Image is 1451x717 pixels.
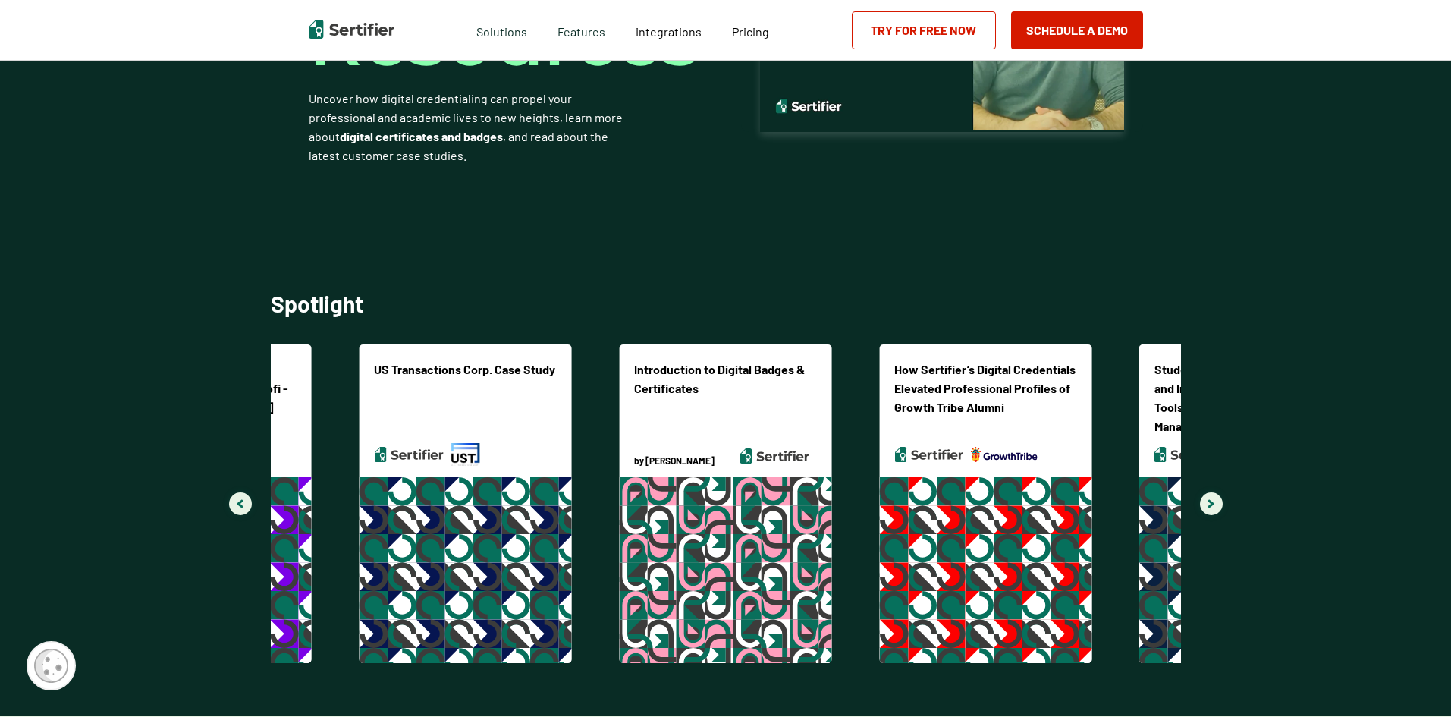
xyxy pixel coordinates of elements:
a: Integrations [636,20,702,39]
img: Sertifier Logo [894,447,963,462]
img: Sertifier Logo [740,448,809,464]
b: digital certificates and badges [340,129,503,143]
p: Digital Credentialing for Educational Webinars at Sanofi - Aventis [GEOGRAPHIC_DATA] [115,360,297,417]
span: Solutions [476,20,527,39]
span: Integrations [636,24,702,39]
p: Spotlight [271,290,363,318]
img: ust logo [451,443,479,466]
img: Sertifier | Digital Credentialing Platform [309,20,394,39]
p: Introduction to Digital Badges & Certificates [634,360,816,398]
span: Features [557,20,605,39]
iframe: Chat Widget [1375,644,1451,717]
img: Cookie Popup Icon [34,649,68,683]
p: US Transactions Corp. Case Study [374,360,555,379]
p: by [PERSON_NAME] [634,455,715,466]
img: Sertifier Logo [374,447,443,462]
img: Carousel Previous Slide [237,499,243,508]
section: Gallery [271,344,1181,663]
a: Pricing [732,20,769,39]
a: Try for Free Now [852,11,996,49]
p: Uncover how digital credentialing can propel your professional and academic lives to new heights,... [309,89,630,165]
button: Navigate to previous slide [229,492,252,515]
button: Schedule a Demo [1011,11,1143,49]
img: growth tribe logo [971,447,1037,462]
button: Navigate to next slide [1200,492,1223,515]
p: How Sertifier’s Digital Credentials Elevated Professional Profiles of Growth Tribe Alumni [894,360,1076,417]
span: Pricing [732,24,769,39]
img: Carousel Next Slide [1208,499,1214,508]
p: Students Learn How to Navigate and Interact with Course Content Tools in the Canvas Learning Mana... [1154,360,1336,436]
img: Sertifier Logo [1154,447,1223,462]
